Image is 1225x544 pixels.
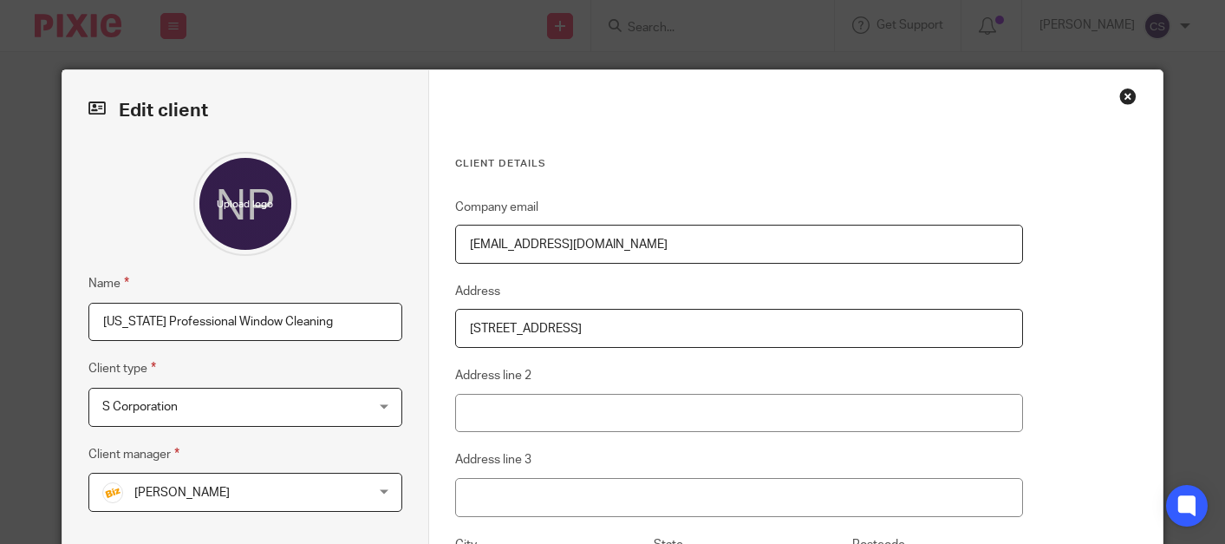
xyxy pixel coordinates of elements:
[88,444,179,464] label: Client manager
[455,199,538,216] label: Company email
[455,157,1023,171] h3: Client details
[102,482,123,503] img: siteIcon.png
[88,273,129,293] label: Name
[88,358,156,378] label: Client type
[134,487,230,499] span: [PERSON_NAME]
[102,401,178,413] span: S Corporation
[455,367,531,384] label: Address line 2
[1119,88,1137,105] div: Close this dialog window
[88,96,402,126] h2: Edit client
[455,283,500,300] label: Address
[455,451,531,469] label: Address line 3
